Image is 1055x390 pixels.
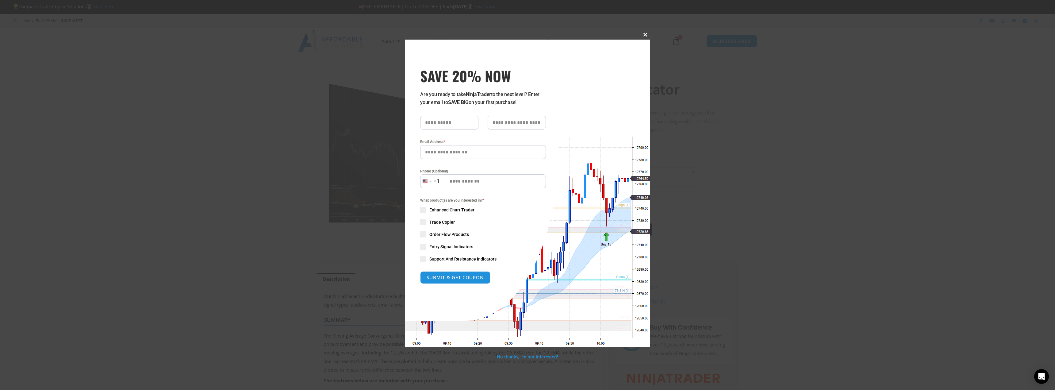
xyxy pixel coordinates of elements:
[420,67,546,84] h3: SAVE 20% NOW
[429,207,474,213] span: Enhanced Chart Trader
[434,177,440,185] div: +1
[466,91,491,97] strong: NinjaTrader
[420,139,546,145] label: Email Address
[420,244,546,250] label: Entry Signal Indicators
[420,91,546,106] p: Are you ready to take to the next level? Enter your email to on your first purchase!
[420,219,546,225] label: Trade Copier
[420,197,546,203] span: What product(s) are you interested in?
[420,256,546,262] label: Support And Resistance Indicators
[420,174,440,188] button: Selected country
[420,168,546,174] label: Phone (Optional)
[497,354,558,360] a: No thanks, I’m not interested!
[448,99,469,105] strong: SAVE BIG
[420,271,490,284] button: SUBMIT & GET COUPON
[420,231,546,237] label: Order Flow Products
[429,219,455,225] span: Trade Copier
[1034,369,1049,384] div: Open Intercom Messenger
[420,207,546,213] label: Enhanced Chart Trader
[429,256,497,262] span: Support And Resistance Indicators
[429,244,473,250] span: Entry Signal Indicators
[429,231,469,237] span: Order Flow Products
